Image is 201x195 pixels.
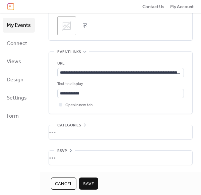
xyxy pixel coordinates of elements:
[7,111,19,122] span: Form
[7,75,23,85] span: Design
[7,93,27,104] span: Settings
[57,60,183,67] div: URL
[7,38,27,49] span: Connect
[55,181,72,187] span: Cancel
[7,56,21,67] span: Views
[57,48,81,55] span: Event links
[3,36,35,51] a: Connect
[49,125,192,139] div: •••
[3,18,35,33] a: My Events
[49,151,192,165] div: •••
[57,147,67,154] span: RSVP
[7,20,31,31] span: My Events
[142,3,164,10] a: Contact Us
[3,109,35,123] a: Form
[3,54,35,69] a: Views
[170,3,194,10] a: My Account
[57,16,76,35] div: ;
[83,181,94,187] span: Save
[57,122,81,128] span: Categories
[57,81,183,87] div: Text to display
[79,178,98,190] button: Save
[51,178,76,190] button: Cancel
[3,90,35,105] a: Settings
[7,3,14,10] img: logo
[65,102,93,109] span: Open in new tab
[3,72,35,87] a: Design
